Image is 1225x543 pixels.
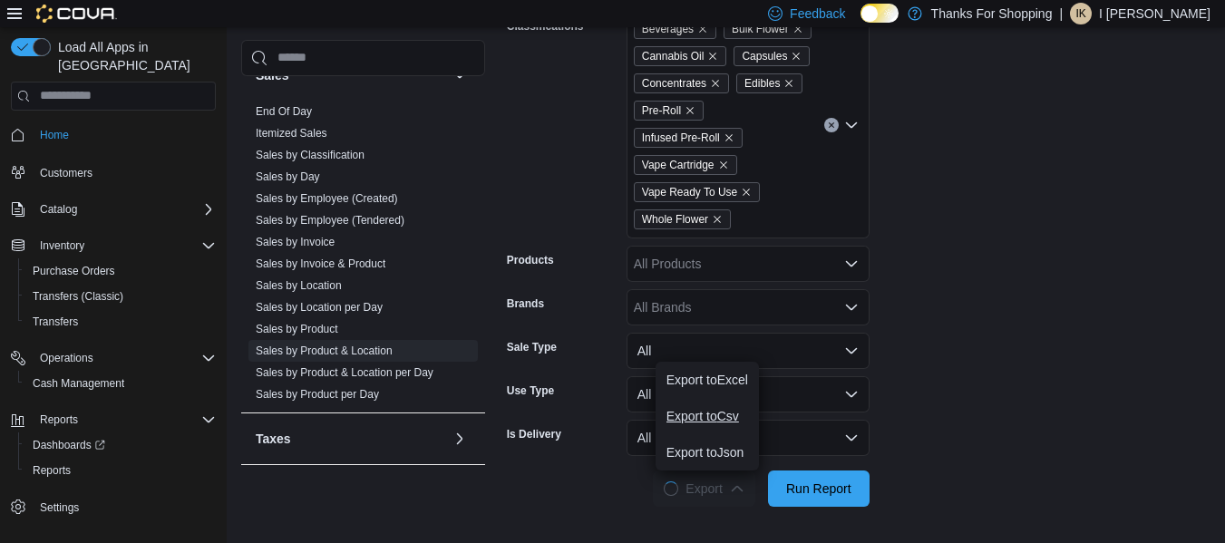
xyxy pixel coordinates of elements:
[256,105,312,118] a: End Of Day
[256,430,445,448] button: Taxes
[642,156,715,174] span: Vape Cartridge
[33,347,216,369] span: Operations
[724,132,734,143] button: Remove Infused Pre-Roll from selection in this group
[718,160,729,170] button: Remove Vape Cartridge from selection in this group
[642,102,681,120] span: Pre-Roll
[256,213,404,228] span: Sales by Employee (Tendered)
[931,3,1053,24] p: Thanks For Shopping
[256,257,385,270] a: Sales by Invoice & Product
[507,427,561,441] label: Is Delivery
[25,286,131,307] a: Transfers (Classic)
[844,257,859,271] button: Open list of options
[40,128,69,142] span: Home
[25,260,122,282] a: Purchase Orders
[256,365,433,380] span: Sales by Product & Location per Day
[18,432,223,458] a: Dashboards
[634,128,743,148] span: Infused Pre-Roll
[449,428,471,450] button: Taxes
[783,78,794,89] button: Remove Edibles from selection in this group
[256,388,379,401] a: Sales by Product per Day
[685,105,695,116] button: Remove Pre-Roll from selection in this group
[40,351,93,365] span: Operations
[241,101,485,412] div: Sales
[25,434,216,456] span: Dashboards
[256,430,291,448] h3: Taxes
[666,409,748,423] span: Export to Csv
[741,187,752,198] button: Remove Vape Ready To Use from selection in this group
[25,460,78,481] a: Reports
[627,333,870,369] button: All
[4,233,223,258] button: Inventory
[507,296,544,311] label: Brands
[664,470,744,507] span: Export
[634,73,729,93] span: Concentrates
[634,19,716,39] span: Beverages
[33,409,85,431] button: Reports
[256,366,433,379] a: Sales by Product & Location per Day
[1070,3,1092,24] div: I Kirk
[256,279,342,292] a: Sales by Location
[33,438,105,452] span: Dashboards
[40,238,84,253] span: Inventory
[33,162,100,184] a: Customers
[256,323,338,335] a: Sales by Product
[507,253,554,267] label: Products
[724,19,812,39] span: Bulk Flower
[860,23,861,24] span: Dark Mode
[33,315,78,329] span: Transfers
[1075,3,1085,24] span: IK
[768,470,870,507] button: Run Report
[33,264,115,278] span: Purchase Orders
[256,149,365,161] a: Sales by Classification
[710,78,721,89] button: Remove Concentrates from selection in this group
[663,480,680,498] span: Loading
[33,199,84,220] button: Catalog
[256,236,335,248] a: Sales by Invoice
[642,20,694,38] span: Beverages
[4,407,223,432] button: Reports
[25,311,85,333] a: Transfers
[25,311,216,333] span: Transfers
[256,170,320,183] a: Sales by Day
[25,460,216,481] span: Reports
[744,74,780,92] span: Edibles
[25,373,216,394] span: Cash Management
[25,286,216,307] span: Transfers (Classic)
[4,121,223,148] button: Home
[656,398,759,434] button: Export toCsv
[712,214,723,225] button: Remove Whole Flower from selection in this group
[634,101,704,121] span: Pre-Roll
[4,494,223,520] button: Settings
[18,371,223,396] button: Cash Management
[33,160,216,183] span: Customers
[256,170,320,184] span: Sales by Day
[18,458,223,483] button: Reports
[824,118,839,132] button: Clear input
[33,199,216,220] span: Catalog
[33,463,71,478] span: Reports
[40,412,78,427] span: Reports
[736,73,802,93] span: Edibles
[790,5,845,23] span: Feedback
[256,278,342,293] span: Sales by Location
[256,214,404,227] a: Sales by Employee (Tendered)
[256,344,393,357] a: Sales by Product & Location
[4,197,223,222] button: Catalog
[666,445,748,460] span: Export to Json
[1059,3,1063,24] p: |
[256,127,327,140] a: Itemized Sales
[256,191,398,206] span: Sales by Employee (Created)
[256,104,312,119] span: End Of Day
[742,47,787,65] span: Capsules
[786,480,851,498] span: Run Report
[40,166,92,180] span: Customers
[4,159,223,185] button: Customers
[33,376,124,391] span: Cash Management
[40,500,79,515] span: Settings
[634,182,760,202] span: Vape Ready To Use
[256,387,379,402] span: Sales by Product per Day
[449,64,471,86] button: Sales
[256,300,383,315] span: Sales by Location per Day
[507,383,554,398] label: Use Type
[256,344,393,358] span: Sales by Product & Location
